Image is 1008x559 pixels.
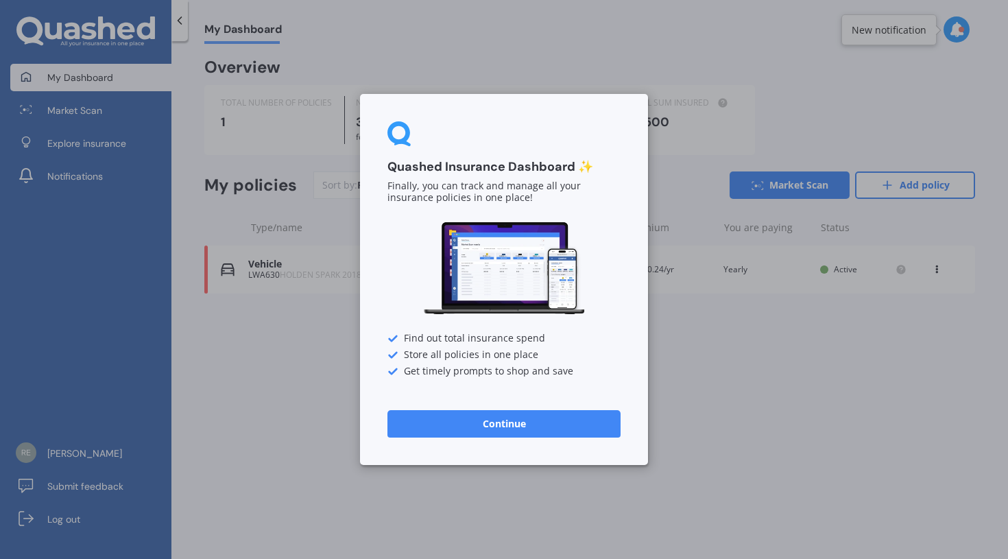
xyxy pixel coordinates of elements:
div: Get timely prompts to shop and save [387,366,621,377]
h3: Quashed Insurance Dashboard ✨ [387,159,621,175]
img: Dashboard [422,220,586,317]
div: Find out total insurance spend [387,333,621,344]
button: Continue [387,410,621,438]
p: Finally, you can track and manage all your insurance policies in one place! [387,181,621,204]
div: Store all policies in one place [387,350,621,361]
